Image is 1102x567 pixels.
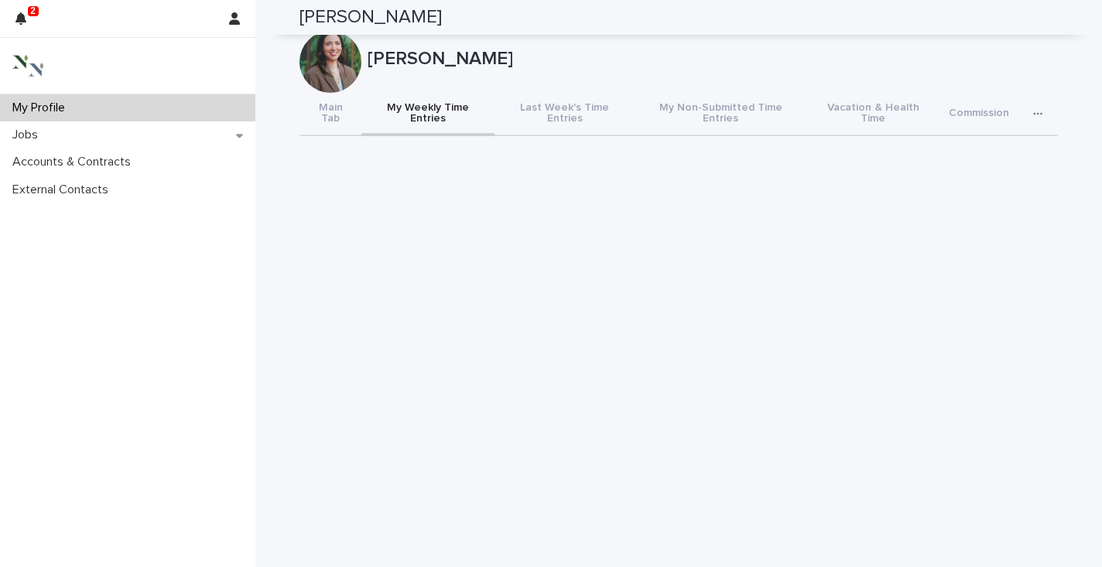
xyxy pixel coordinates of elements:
p: Jobs [6,128,50,142]
h2: [PERSON_NAME] [299,6,442,29]
button: Vacation & Health Time [807,93,939,136]
button: Last Week's Time Entries [495,93,635,136]
p: My Profile [6,101,77,115]
p: Accounts & Contracts [6,155,143,169]
button: My Weekly Time Entries [361,93,495,136]
button: My Non-Submitted Time Entries [635,93,807,136]
button: Main Tab [299,93,361,136]
img: 3bAFpBnQQY6ys9Fa9hsD [12,50,43,81]
p: 2 [30,5,36,16]
p: External Contacts [6,183,121,197]
button: Commission [939,93,1018,136]
p: [PERSON_NAME] [368,48,1052,70]
div: 2 [15,9,36,37]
